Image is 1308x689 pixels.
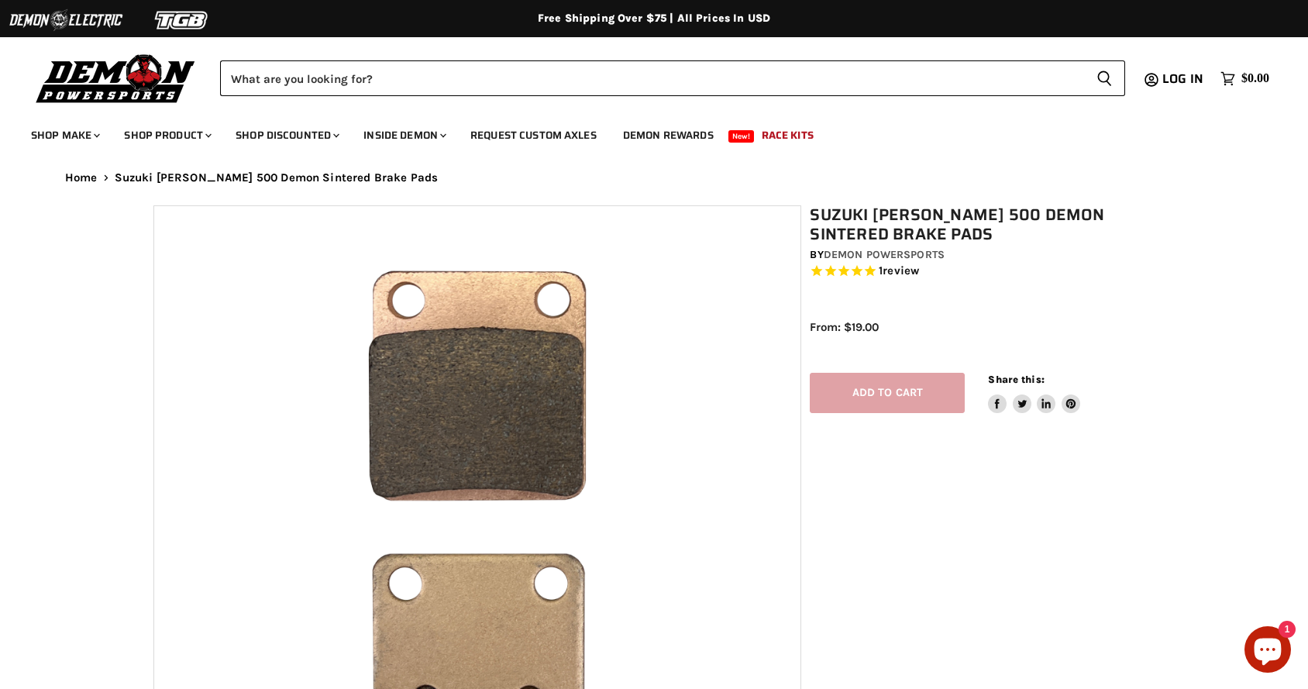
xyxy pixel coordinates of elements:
[1240,626,1296,677] inbox-online-store-chat: Shopify online store chat
[1155,72,1213,86] a: Log in
[224,119,349,151] a: Shop Discounted
[19,119,109,151] a: Shop Make
[220,60,1084,96] input: Search
[988,373,1080,414] aside: Share this:
[31,50,201,105] img: Demon Powersports
[112,119,221,151] a: Shop Product
[883,264,919,278] span: review
[115,171,439,184] span: Suzuki [PERSON_NAME] 500 Demon Sintered Brake Pads
[1213,67,1277,90] a: $0.00
[1162,69,1203,88] span: Log in
[34,12,1274,26] div: Free Shipping Over $75 | All Prices In USD
[810,246,1163,264] div: by
[728,130,755,143] span: New!
[988,374,1044,385] span: Share this:
[65,171,98,184] a: Home
[459,119,608,151] a: Request Custom Axles
[34,171,1274,184] nav: Breadcrumbs
[879,264,919,278] span: 1 reviews
[8,5,124,35] img: Demon Electric Logo 2
[611,119,725,151] a: Demon Rewards
[220,60,1125,96] form: Product
[750,119,825,151] a: Race Kits
[810,320,879,334] span: From: $19.00
[810,264,1163,280] span: Rated 5.0 out of 5 stars 1 reviews
[124,5,240,35] img: TGB Logo 2
[1084,60,1125,96] button: Search
[19,113,1265,151] ul: Main menu
[1241,71,1269,86] span: $0.00
[824,248,945,261] a: Demon Powersports
[352,119,456,151] a: Inside Demon
[810,205,1163,244] h1: Suzuki [PERSON_NAME] 500 Demon Sintered Brake Pads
